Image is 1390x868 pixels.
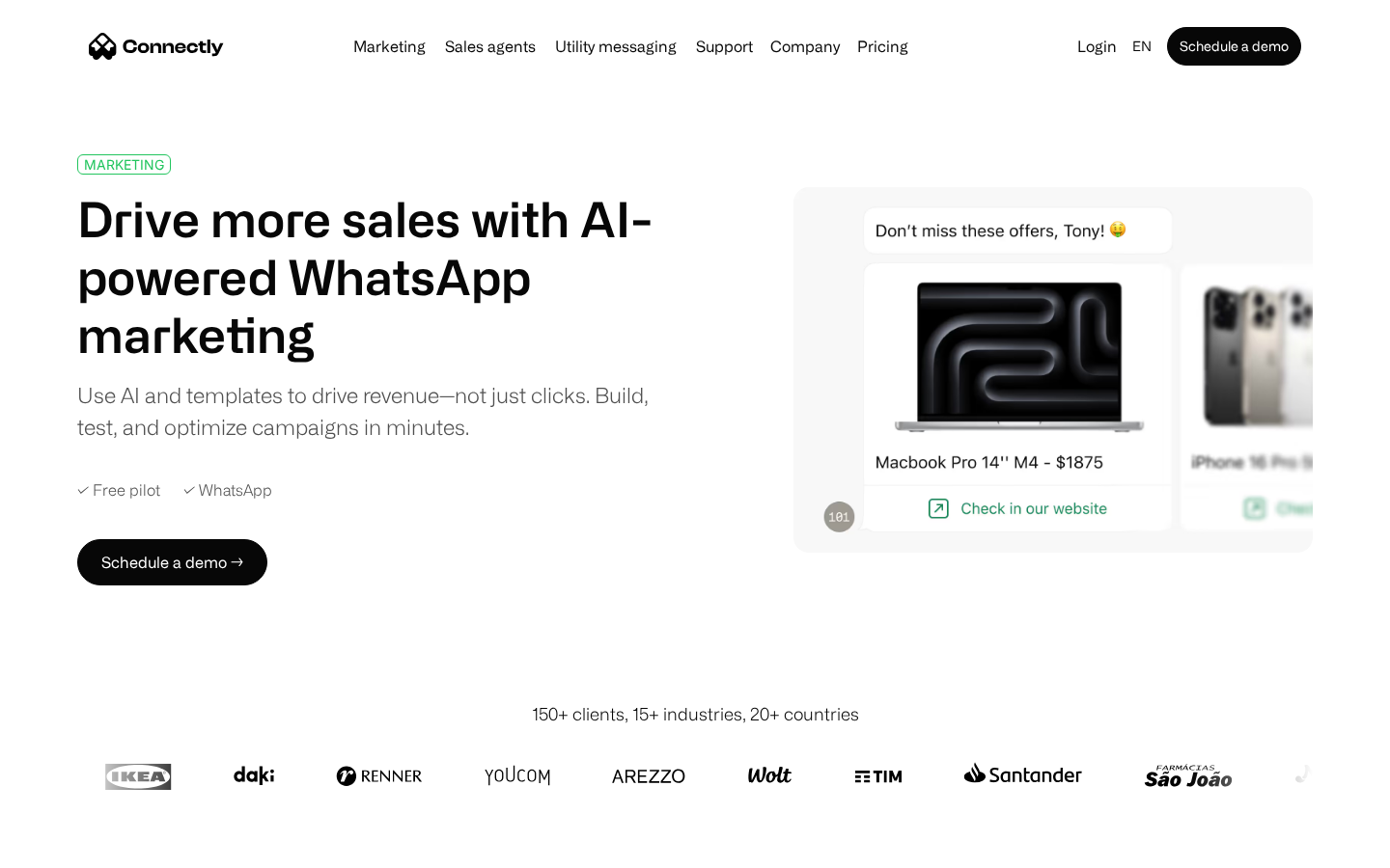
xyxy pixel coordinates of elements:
[39,834,116,861] ul: Language list
[77,379,674,443] div: Use AI and templates to drive revenue—not just clicks. Build, test, and optimize campaigns in min...
[437,39,543,54] a: Sales agents
[77,539,267,585] a: Schedule a demo →
[688,39,761,54] a: Support
[89,32,224,61] a: home
[1132,33,1152,60] div: en
[764,33,846,60] div: Company
[547,39,684,54] a: Utility messaging
[77,481,160,500] div: ✓ Free pilot
[849,39,916,54] a: Pricing
[1070,33,1125,60] a: Login
[1167,27,1301,66] a: Schedule a demo
[183,481,272,500] div: ✓ WhatsApp
[532,701,859,727] div: 150+ clients, 15+ industries, 20+ countries
[84,157,164,172] div: MARKETING
[1125,33,1163,60] div: en
[19,832,116,861] aside: Language selected: English
[770,33,840,60] div: Company
[77,190,674,364] h1: Drive more sales with AI-powered WhatsApp marketing
[346,39,433,54] a: Marketing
